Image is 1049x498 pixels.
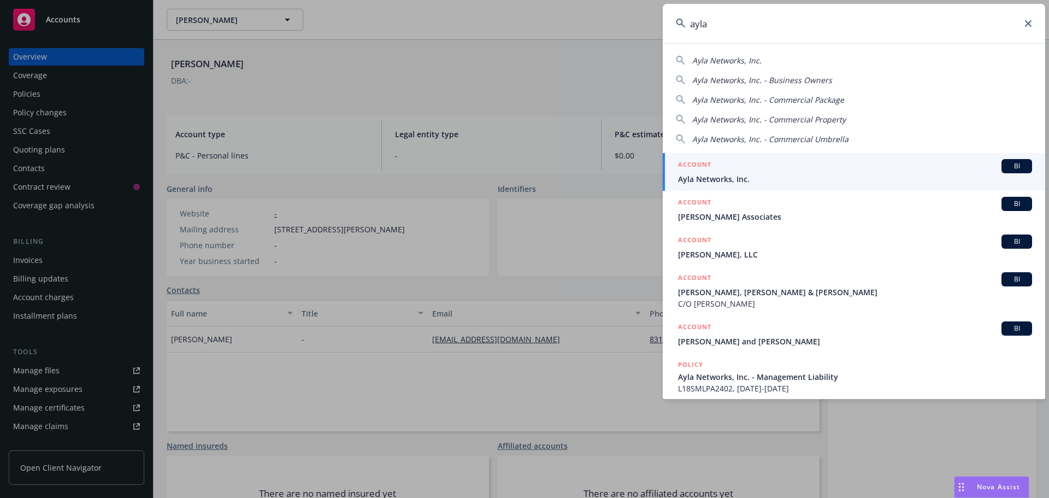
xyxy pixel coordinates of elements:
input: Search... [663,4,1045,43]
span: [PERSON_NAME], [PERSON_NAME] & [PERSON_NAME] [678,286,1032,298]
h5: POLICY [678,359,703,370]
span: C/O [PERSON_NAME] [678,298,1032,309]
span: Ayla Networks, Inc. - Commercial Umbrella [692,134,848,144]
a: ACCOUNTBI[PERSON_NAME] Associates [663,191,1045,229]
span: [PERSON_NAME] and [PERSON_NAME] [678,336,1032,347]
a: ACCOUNTBIAyla Networks, Inc. [663,153,1045,191]
span: [PERSON_NAME], LLC [678,249,1032,260]
span: Ayla Networks, Inc. - Commercial Property [692,114,846,125]
h5: ACCOUNT [678,272,711,285]
span: BI [1006,237,1028,247]
h5: ACCOUNT [678,197,711,210]
a: ACCOUNTBI[PERSON_NAME] and [PERSON_NAME] [663,315,1045,353]
span: BI [1006,199,1028,209]
span: [PERSON_NAME] Associates [678,211,1032,222]
h5: ACCOUNT [678,235,711,248]
h5: ACCOUNT [678,159,711,172]
h5: ACCOUNT [678,321,711,335]
a: POLICYAyla Networks, Inc. - Management LiabilityL18SMLPA2402, [DATE]-[DATE] [663,353,1045,400]
span: BI [1006,161,1028,171]
span: Ayla Networks, Inc. [692,55,762,66]
div: Drag to move [954,477,968,497]
span: Ayla Networks, Inc. - Commercial Package [692,95,844,105]
span: L18SMLPA2402, [DATE]-[DATE] [678,383,1032,394]
button: Nova Assist [954,476,1029,498]
span: BI [1006,324,1028,333]
a: ACCOUNTBI[PERSON_NAME], [PERSON_NAME] & [PERSON_NAME]C/O [PERSON_NAME] [663,266,1045,315]
span: Ayla Networks, Inc. [678,173,1032,185]
a: ACCOUNTBI[PERSON_NAME], LLC [663,229,1045,266]
span: Ayla Networks, Inc. - Management Liability [678,371,1032,383]
span: BI [1006,274,1028,284]
span: Ayla Networks, Inc. - Business Owners [692,75,832,85]
span: Nova Assist [977,482,1020,491]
